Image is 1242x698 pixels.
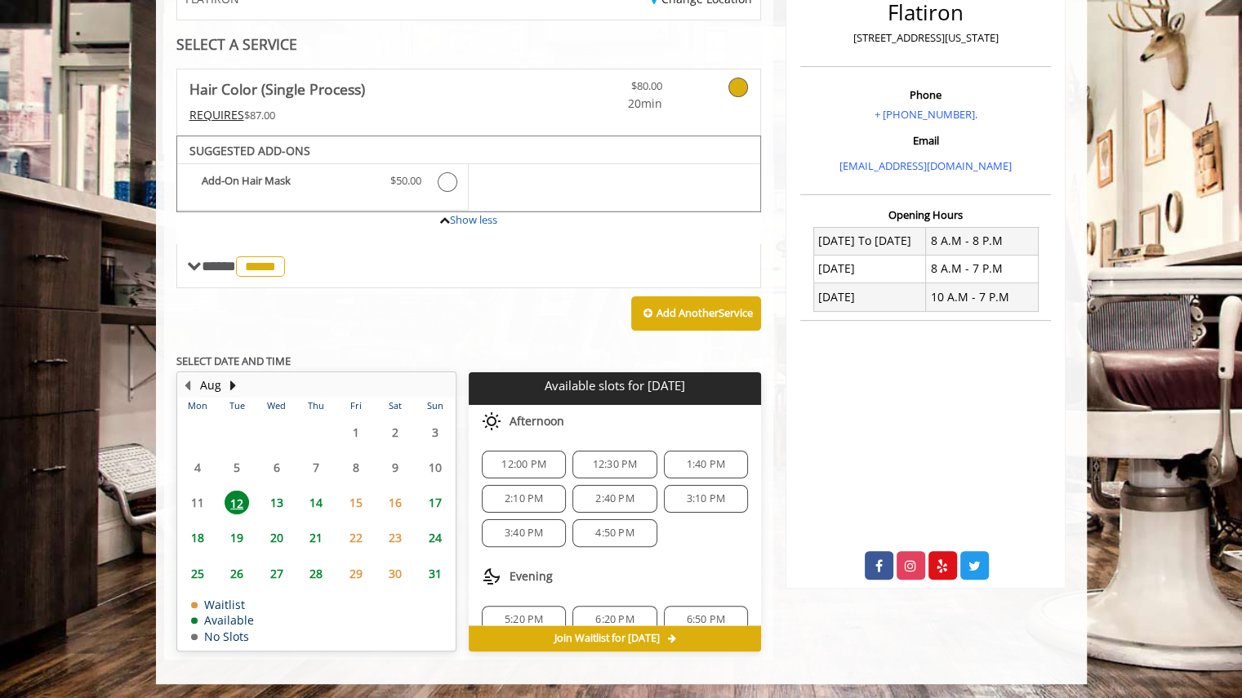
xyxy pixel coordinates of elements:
td: No Slots [191,630,254,642]
td: Select day25 [178,555,217,590]
td: Select day18 [178,520,217,555]
td: Select day22 [336,520,375,555]
div: 6:20 PM [572,606,657,634]
th: Mon [178,398,217,414]
span: 22 [344,526,368,549]
span: 2:10 PM [505,492,543,505]
span: 14 [304,491,328,514]
span: 23 [383,526,407,549]
td: Select day28 [296,555,336,590]
div: 4:50 PM [572,519,657,547]
td: Select day12 [217,485,256,520]
span: $50.00 [390,172,421,189]
span: 13 [265,491,289,514]
th: Wed [256,398,296,414]
td: Select day16 [376,485,415,520]
div: 5:20 PM [482,606,566,634]
span: 31 [423,562,447,585]
span: Afternoon [510,415,564,428]
td: 8 A.M - 8 P.M [926,227,1039,255]
button: Add AnotherService [631,296,761,331]
div: SELECT A SERVICE [176,37,762,52]
a: Show less [450,212,497,227]
span: 27 [265,562,289,585]
span: 19 [225,526,249,549]
b: Hair Color (Single Process) [189,78,365,100]
span: 30 [383,562,407,585]
a: + [PHONE_NUMBER]. [875,107,977,122]
span: 4:50 PM [595,527,634,540]
span: 2:40 PM [595,492,634,505]
td: Select day21 [296,520,336,555]
div: 12:30 PM [572,451,657,478]
span: 6:20 PM [595,613,634,626]
span: 20 [265,526,289,549]
button: Aug [200,376,221,394]
td: Select day13 [256,485,296,520]
img: evening slots [482,567,501,586]
span: 3:10 PM [687,492,725,505]
td: Select day31 [415,555,455,590]
div: 2:40 PM [572,485,657,513]
td: Select day20 [256,520,296,555]
td: [DATE] To [DATE] [813,227,926,255]
h3: Email [804,135,1047,146]
b: SELECT DATE AND TIME [176,353,291,368]
span: Evening [510,570,553,583]
td: Select day17 [415,485,455,520]
span: 18 [185,526,210,549]
td: Select day26 [217,555,256,590]
td: Select day30 [376,555,415,590]
span: 20min [566,95,662,113]
span: 1:40 PM [687,458,725,471]
img: afternoon slots [482,411,501,431]
td: Select day14 [296,485,336,520]
b: Add-On Hair Mask [202,172,374,192]
td: Select day23 [376,520,415,555]
div: Hair Color (Single Process) Add-onS [176,136,762,211]
span: 21 [304,526,328,549]
span: Join Waitlist for [DATE] [554,632,659,645]
span: 3:40 PM [505,527,543,540]
span: 12:30 PM [593,458,638,471]
div: $87.00 [189,106,518,124]
div: 6:50 PM [664,606,748,634]
td: [DATE] [813,283,926,311]
span: This service needs some Advance to be paid before we block your appointment [189,107,244,122]
td: [DATE] [813,255,926,282]
button: Next Month [227,376,240,394]
th: Fri [336,398,375,414]
span: 25 [185,562,210,585]
span: 29 [344,562,368,585]
a: [EMAIL_ADDRESS][DOMAIN_NAME] [839,158,1012,173]
p: Available slots for [DATE] [475,379,755,393]
span: 12 [225,491,249,514]
td: Select day27 [256,555,296,590]
span: 15 [344,491,368,514]
span: 28 [304,562,328,585]
span: 26 [225,562,249,585]
h2: Flatiron [804,1,1047,24]
button: Previous Month [181,376,194,394]
td: Waitlist [191,598,254,611]
th: Thu [296,398,336,414]
p: [STREET_ADDRESS][US_STATE] [804,29,1047,47]
label: Add-On Hair Mask [185,172,460,196]
span: 17 [423,491,447,514]
span: 24 [423,526,447,549]
span: 6:50 PM [687,613,725,626]
div: 12:00 PM [482,451,566,478]
th: Tue [217,398,256,414]
td: 10 A.M - 7 P.M [926,283,1039,311]
h3: Opening Hours [800,209,1051,220]
div: 1:40 PM [664,451,748,478]
td: Select day19 [217,520,256,555]
td: Select day15 [336,485,375,520]
div: 3:10 PM [664,485,748,513]
div: 3:40 PM [482,519,566,547]
h3: Phone [804,89,1047,100]
div: 2:10 PM [482,485,566,513]
b: Add Another Service [657,305,753,320]
b: SUGGESTED ADD-ONS [189,143,310,158]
